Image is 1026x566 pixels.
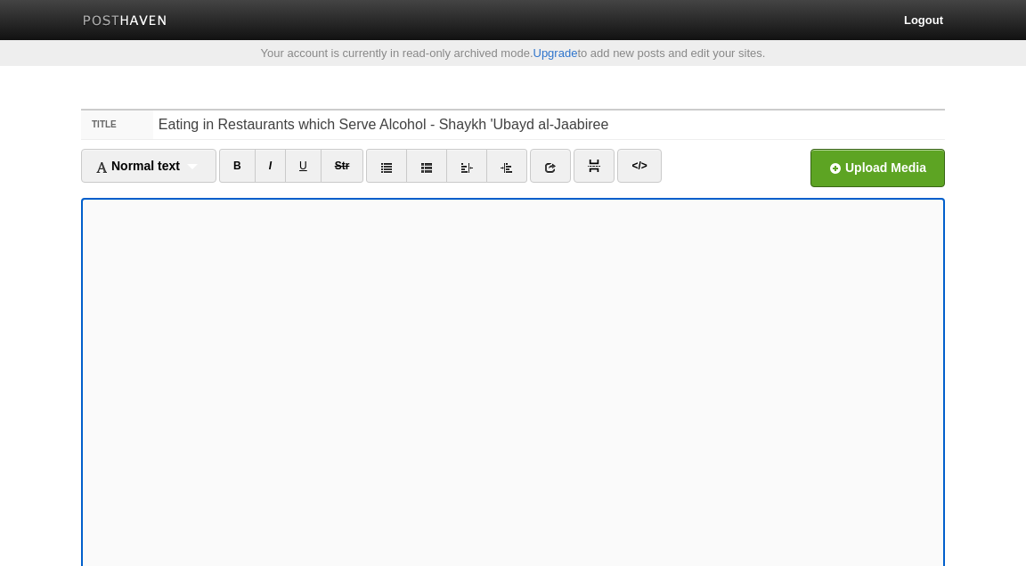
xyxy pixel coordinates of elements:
img: Posthaven-bar [83,15,167,29]
del: Str [335,160,350,172]
label: Title [81,111,153,139]
a: </> [617,149,661,183]
div: Your account is currently in read-only archived mode. to add new posts and edit your sites. [68,47,958,59]
a: Upgrade [533,46,578,60]
span: Normal text [95,159,180,173]
a: I [255,149,286,183]
a: Str [321,149,364,183]
a: B [219,149,256,183]
a: U [285,149,322,183]
img: pagebreak-icon.png [588,160,600,172]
